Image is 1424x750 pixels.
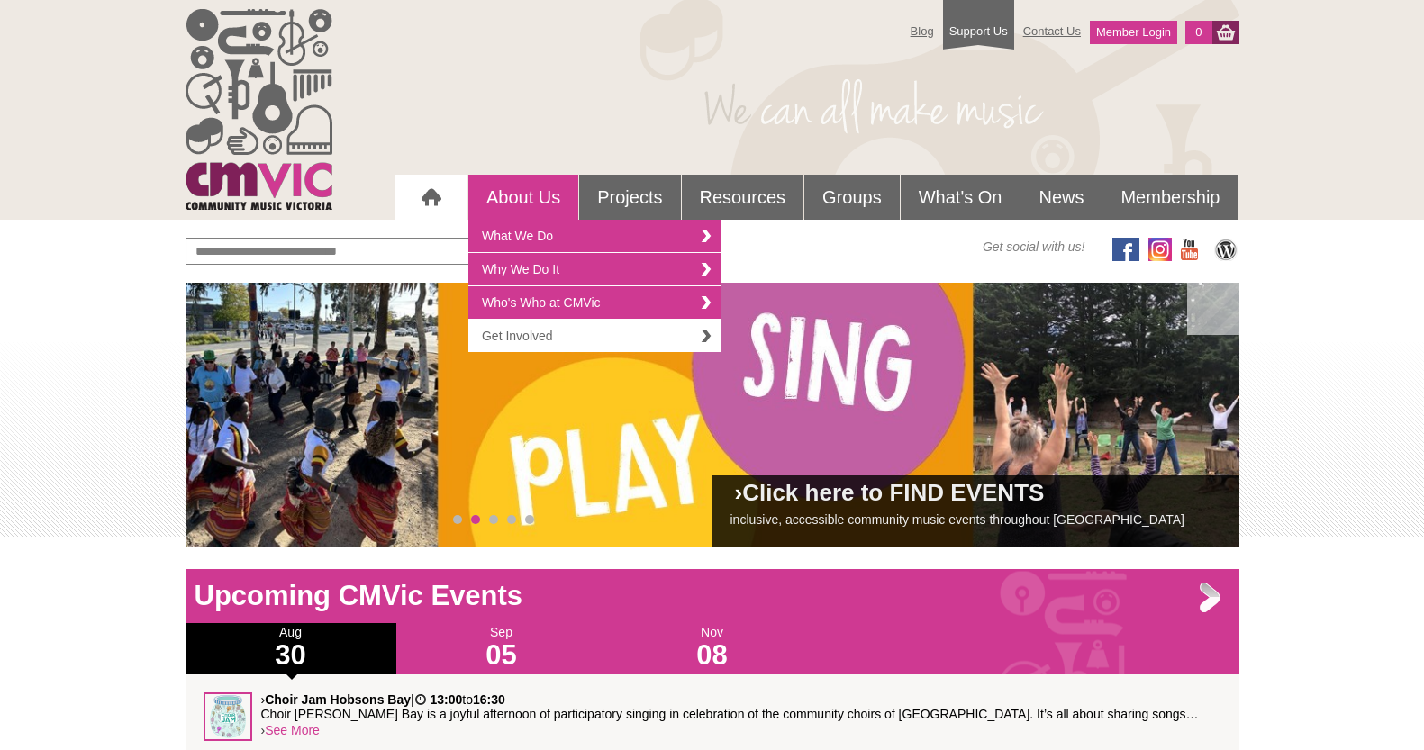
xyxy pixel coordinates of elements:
[261,692,1221,721] p: › | to Choir [PERSON_NAME] Bay is a joyful afternoon of participatory singing in celebration of t...
[265,723,320,737] a: See More
[1185,21,1211,44] a: 0
[682,175,804,220] a: Resources
[579,175,680,220] a: Projects
[186,641,396,670] h1: 30
[1212,238,1239,261] img: CMVic Blog
[730,484,1221,511] h2: ›
[607,641,818,670] h1: 08
[468,253,721,286] a: Why We Do It
[468,175,578,220] a: About Us
[396,623,607,674] div: Sep
[1148,238,1172,261] img: icon-instagram.png
[396,641,607,670] h1: 05
[1020,175,1102,220] a: News
[730,512,1184,527] a: inclusive, accessible community music events throughout [GEOGRAPHIC_DATA]
[473,692,505,707] strong: 16:30
[1102,175,1238,220] a: Membership
[902,15,943,47] a: Blog
[1090,21,1177,44] a: Member Login
[1014,15,1090,47] a: Contact Us
[468,320,721,352] a: Get Involved
[204,692,252,741] img: CHOIR-JAM-jar.png
[186,623,396,674] div: Aug
[265,692,411,707] strong: Choir Jam Hobsons Bay
[804,175,900,220] a: Groups
[742,479,1044,506] a: Click here to FIND EVENTS
[186,9,332,210] img: cmvic_logo.png
[607,623,818,674] div: Nov
[468,286,721,320] a: Who's Who at CMVic
[431,692,463,707] strong: 13:00
[468,220,721,253] a: What We Do
[204,692,1221,748] div: ›
[901,175,1020,220] a: What's On
[186,578,1239,614] h1: Upcoming CMVic Events
[983,238,1085,256] span: Get social with us!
